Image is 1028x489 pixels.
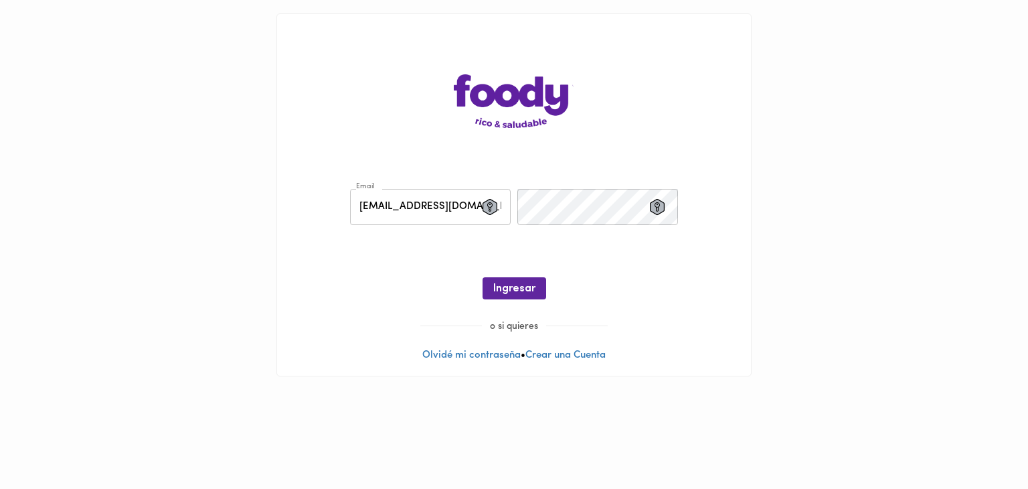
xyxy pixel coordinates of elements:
span: Ingresar [493,283,535,295]
button: Ingresar [483,277,546,299]
input: pepitoperez@gmail.com [350,189,511,226]
a: Olvidé mi contraseña [422,350,521,360]
span: o si quieres [482,322,546,332]
a: Crear una Cuenta [525,350,606,360]
iframe: Messagebird Livechat Widget [950,411,1015,476]
img: logo-main-page.png [454,74,574,128]
div: • [277,14,751,376]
